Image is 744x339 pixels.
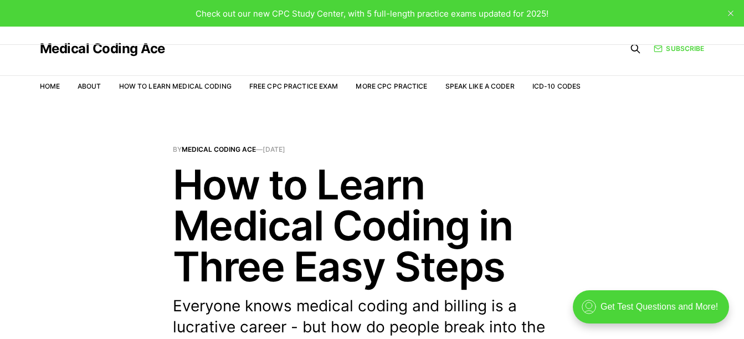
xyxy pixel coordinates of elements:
span: By — [173,146,572,153]
a: Subscribe [654,43,704,54]
a: Free CPC Practice Exam [249,82,338,90]
h1: How to Learn Medical Coding in Three Easy Steps [173,164,572,287]
a: Medical Coding Ace [40,42,165,55]
iframe: portal-trigger [563,285,744,339]
a: ICD-10 Codes [532,82,581,90]
a: More CPC Practice [356,82,427,90]
a: Home [40,82,60,90]
a: Speak Like a Coder [445,82,515,90]
a: About [78,82,101,90]
a: Medical Coding Ace [182,145,256,153]
button: close [722,4,740,22]
a: How to Learn Medical Coding [119,82,232,90]
span: Check out our new CPC Study Center, with 5 full-length practice exams updated for 2025! [196,8,548,19]
time: [DATE] [263,145,285,153]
